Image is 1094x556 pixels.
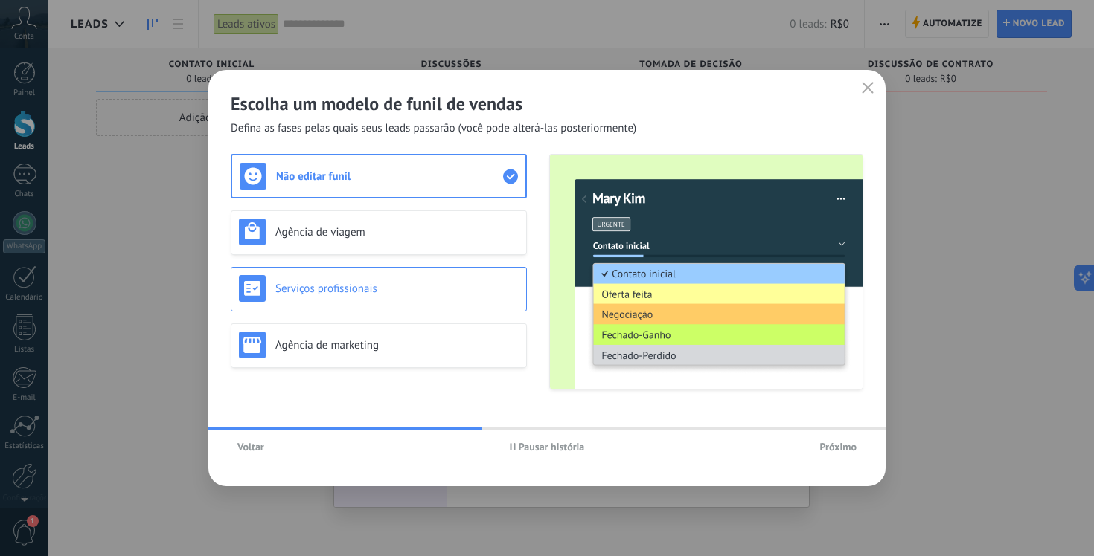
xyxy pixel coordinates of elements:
[231,92,863,115] h2: Escolha um modelo de funil de vendas
[275,282,519,296] h3: Serviços profissionais
[275,338,519,352] h3: Agência de marketing
[231,121,636,136] span: Defina as fases pelas quais seus leads passarão (você pode alterá-las posteriormente)
[503,436,592,458] button: Pausar história
[519,442,585,452] span: Pausar história
[275,225,519,239] h3: Agência de viagem
[237,442,264,452] span: Voltar
[231,436,271,458] button: Voltar
[819,442,857,452] span: Próximo
[813,436,863,458] button: Próximo
[276,169,503,184] h3: Não editar funil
